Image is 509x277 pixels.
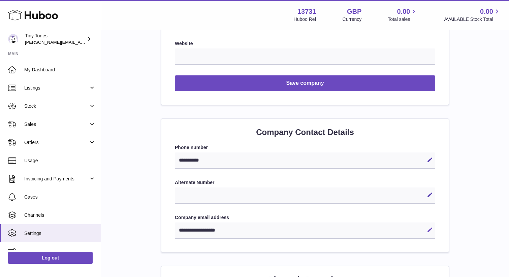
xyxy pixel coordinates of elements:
div: Tiny Tones [25,33,86,45]
span: 0.00 [397,7,410,16]
label: Alternate Number [175,179,435,186]
span: 0.00 [480,7,493,16]
span: Channels [24,212,96,218]
h2: Company Contact Details [175,127,435,138]
div: Huboo Ref [294,16,316,23]
button: Save company [175,75,435,91]
strong: 13731 [297,7,316,16]
span: Invoicing and Payments [24,176,89,182]
span: Returns [24,248,96,255]
span: Sales [24,121,89,128]
span: Listings [24,85,89,91]
a: 0.00 Total sales [388,7,418,23]
a: Log out [8,252,93,264]
span: Cases [24,194,96,200]
label: Website [175,40,435,47]
span: [PERSON_NAME][EMAIL_ADDRESS][DOMAIN_NAME] [25,39,135,45]
span: Settings [24,230,96,237]
img: sasha@tinytones.uk [8,34,18,44]
span: Stock [24,103,89,109]
span: Orders [24,139,89,146]
label: Phone number [175,144,435,151]
div: Currency [343,16,362,23]
a: 0.00 AVAILABLE Stock Total [444,7,501,23]
span: AVAILABLE Stock Total [444,16,501,23]
strong: GBP [347,7,361,16]
span: Usage [24,158,96,164]
span: Total sales [388,16,418,23]
span: My Dashboard [24,67,96,73]
label: Company email address [175,214,435,221]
